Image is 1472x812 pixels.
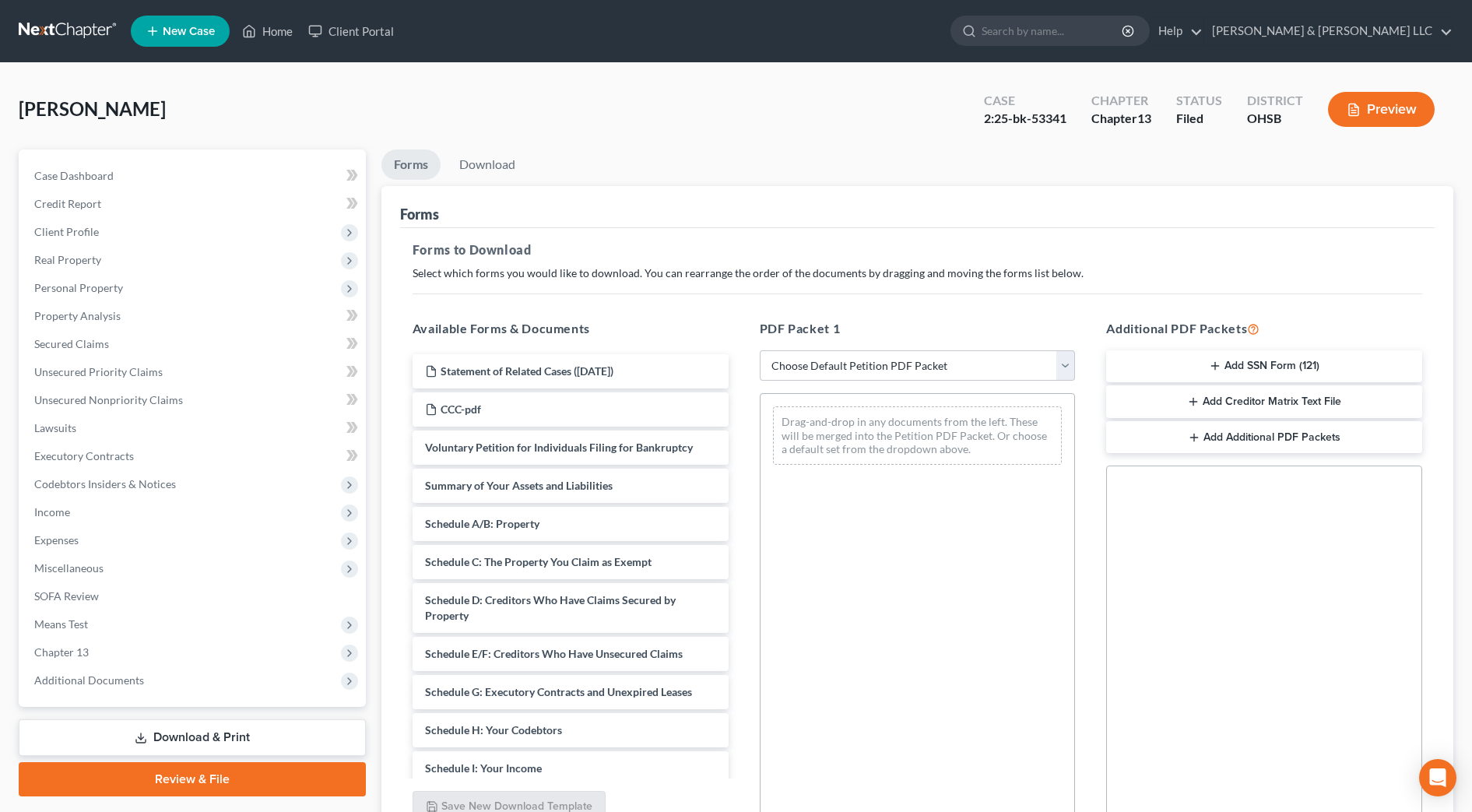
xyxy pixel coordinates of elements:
[22,414,366,442] a: Lawsuits
[425,593,676,622] span: Schedule D: Creditors Who Have Claims Secured by Property
[34,281,123,294] span: Personal Property
[441,402,481,416] span: CCC-pdf
[34,169,114,182] span: Case Dashboard
[22,162,366,190] a: Case Dashboard
[34,421,76,434] span: Lawsuits
[34,225,99,238] span: Client Profile
[34,533,79,547] span: Expenses
[413,319,729,338] h5: Available Forms & Documents
[34,253,101,266] span: Real Property
[34,477,176,490] span: Codebtors Insiders & Notices
[425,517,539,530] span: Schedule A/B: Property
[425,685,692,698] span: Schedule G: Executory Contracts and Unexpired Leases
[19,719,366,756] a: Download & Print
[425,441,693,454] span: Voluntary Petition for Individuals Filing for Bankruptcy
[19,97,166,120] span: [PERSON_NAME]
[425,761,542,775] span: Schedule I: Your Income
[1419,759,1456,796] div: Open Intercom Messenger
[773,406,1063,465] div: Drag-and-drop in any documents from the left. These will be merged into the Petition PDF Packet. ...
[163,26,215,37] span: New Case
[34,393,183,406] span: Unsecured Nonpriority Claims
[34,197,101,210] span: Credit Report
[1091,110,1151,128] div: Chapter
[34,673,144,687] span: Additional Documents
[34,505,70,518] span: Income
[447,149,528,180] a: Download
[34,645,89,659] span: Chapter 13
[984,92,1066,110] div: Case
[400,205,439,223] div: Forms
[1106,385,1422,418] button: Add Creditor Matrix Text File
[22,442,366,470] a: Executory Contracts
[22,582,366,610] a: SOFA Review
[22,330,366,358] a: Secured Claims
[1106,421,1422,454] button: Add Additional PDF Packets
[22,302,366,330] a: Property Analysis
[381,149,441,180] a: Forms
[760,319,1076,338] h5: PDF Packet 1
[1247,110,1303,128] div: OHSB
[22,386,366,414] a: Unsecured Nonpriority Claims
[413,265,1422,281] p: Select which forms you would like to download. You can rearrange the order of the documents by dr...
[1137,111,1151,125] span: 13
[22,190,366,218] a: Credit Report
[984,110,1066,128] div: 2:25-bk-53341
[1151,17,1203,45] a: Help
[34,365,163,378] span: Unsecured Priority Claims
[425,479,613,492] span: Summary of Your Assets and Liabilities
[22,358,366,386] a: Unsecured Priority Claims
[34,309,121,322] span: Property Analysis
[1106,319,1422,338] h5: Additional PDF Packets
[425,555,652,568] span: Schedule C: The Property You Claim as Exempt
[34,449,134,462] span: Executory Contracts
[1204,17,1453,45] a: [PERSON_NAME] & [PERSON_NAME] LLC
[1106,350,1422,383] button: Add SSN Form (121)
[234,17,300,45] a: Home
[19,762,366,796] a: Review & File
[425,647,683,660] span: Schedule E/F: Creditors Who Have Unsecured Claims
[413,241,1422,259] h5: Forms to Download
[1176,92,1222,110] div: Status
[34,589,99,603] span: SOFA Review
[982,16,1124,45] input: Search by name...
[441,364,613,378] span: Statement of Related Cases ([DATE])
[1176,110,1222,128] div: Filed
[34,561,104,575] span: Miscellaneous
[34,337,109,350] span: Secured Claims
[1247,92,1303,110] div: District
[34,617,88,631] span: Means Test
[1328,92,1435,127] button: Preview
[1091,92,1151,110] div: Chapter
[425,723,562,736] span: Schedule H: Your Codebtors
[300,17,402,45] a: Client Portal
